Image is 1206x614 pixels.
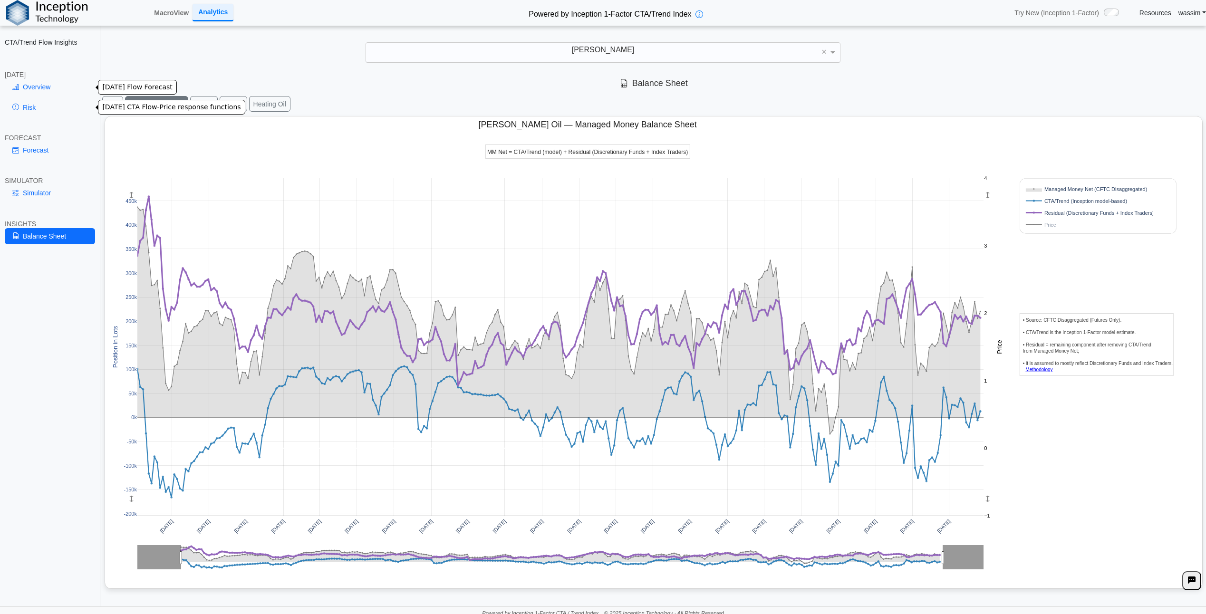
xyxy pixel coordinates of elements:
tspan: • it is assumed to mostly reflect Discretionary Funds and Index Traders. [1023,361,1173,366]
div: INSIGHTS [5,220,95,228]
a: wassim [1178,9,1206,17]
a: Analytics [193,4,233,21]
a: Risk [5,99,95,115]
h2: CTA/Trend Flow Insights [5,38,95,47]
a: Methodology [1025,367,1052,372]
button: RBOB [220,96,247,112]
button: Gasoil [190,96,218,112]
div: SIMULATOR [5,176,95,185]
tspan: • Residual = remaining component after removing CTA/Trend [1023,342,1151,347]
a: Forecast [5,142,95,158]
div: FORECAST [5,134,95,142]
div: [DATE] [5,70,95,79]
div: [DATE] Flow Forecast [98,80,176,95]
a: Simulator [5,185,95,201]
a: MacroView [150,5,193,21]
a: Overview [5,79,95,95]
button: Heating Oil [249,96,290,112]
tspan: from Managed Money Net; [1023,348,1079,354]
span: Balance Sheet [620,78,688,88]
span: Try New (Inception 1-Factor) [1014,9,1099,17]
span: [PERSON_NAME] [572,46,635,54]
h2: Powered by Inception 1-Factor CTA/Trend Index [525,6,695,19]
tspan: • CTA/Trend is the Inception 1-Factor model estimate. [1023,330,1136,335]
div: [DATE] CTA Flow-Price response functions [98,100,245,115]
tspan: • Source: CFTC Disaggregated (Futures Only). [1023,317,1121,323]
a: Resources [1139,9,1171,17]
span: Clear value [820,43,828,62]
span: × [821,48,827,56]
a: Balance Sheet [5,228,95,244]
